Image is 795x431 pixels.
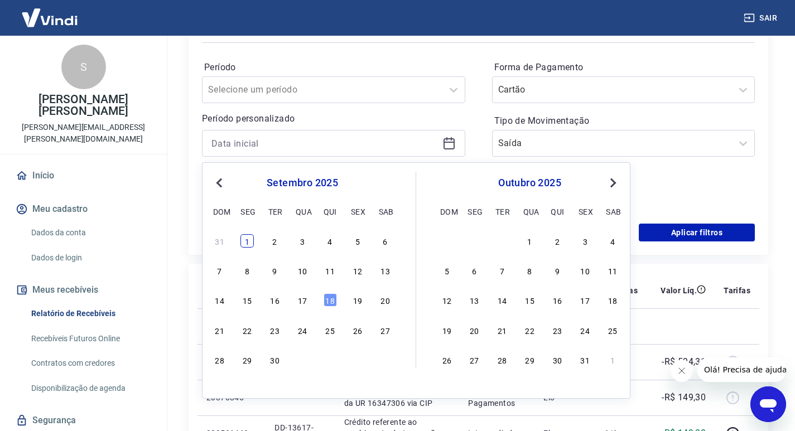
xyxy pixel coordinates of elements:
[606,176,620,190] button: Next Month
[606,234,619,248] div: Choose sábado, 4 de outubro de 2025
[494,114,753,128] label: Tipo de Movimentação
[296,293,309,307] div: Choose quarta-feira, 17 de setembro de 2025
[240,234,254,248] div: Choose segunda-feira, 1 de setembro de 2025
[440,323,454,337] div: Choose domingo, 19 de outubro de 2025
[579,264,592,277] div: Choose sexta-feira, 10 de outubro de 2025
[324,205,337,218] div: qui
[468,323,481,337] div: Choose segunda-feira, 20 de outubro de 2025
[440,353,454,366] div: Choose domingo, 26 de outubro de 2025
[213,234,227,248] div: Choose domingo, 31 de agosto de 2025
[379,205,392,218] div: sab
[7,8,94,17] span: Olá! Precisa de ajuda?
[324,353,337,366] div: Choose quinta-feira, 2 de outubro de 2025
[27,246,153,269] a: Dados de login
[579,353,592,366] div: Choose sexta-feira, 31 de outubro de 2025
[13,163,153,188] a: Início
[268,264,282,277] div: Choose terça-feira, 9 de setembro de 2025
[240,205,254,218] div: seg
[494,61,753,74] label: Forma de Pagamento
[61,45,106,89] div: S
[551,353,564,366] div: Choose quinta-feira, 30 de outubro de 2025
[379,293,392,307] div: Choose sábado, 20 de setembro de 2025
[606,205,619,218] div: sab
[440,205,454,218] div: dom
[13,1,86,35] img: Vindi
[268,293,282,307] div: Choose terça-feira, 16 de setembro de 2025
[671,360,693,382] iframe: Fechar mensagem
[268,205,282,218] div: ter
[9,94,158,117] p: [PERSON_NAME] [PERSON_NAME]
[606,323,619,337] div: Choose sábado, 25 de outubro de 2025
[551,323,564,337] div: Choose quinta-feira, 23 de outubro de 2025
[211,176,393,190] div: setembro 2025
[662,355,706,369] p: -R$ 594,31
[324,264,337,277] div: Choose quinta-feira, 11 de setembro de 2025
[213,205,227,218] div: dom
[204,61,463,74] label: Período
[440,234,454,248] div: Choose domingo, 28 de setembro de 2025
[379,234,392,248] div: Choose sábado, 6 de setembro de 2025
[551,205,564,218] div: qui
[523,293,537,307] div: Choose quarta-feira, 15 de outubro de 2025
[27,327,153,350] a: Recebíveis Futuros Online
[468,205,481,218] div: seg
[240,323,254,337] div: Choose segunda-feira, 22 de setembro de 2025
[440,293,454,307] div: Choose domingo, 12 de outubro de 2025
[697,357,786,382] iframe: Mensagem da empresa
[606,264,619,277] div: Choose sábado, 11 de outubro de 2025
[579,323,592,337] div: Choose sexta-feira, 24 de outubro de 2025
[439,176,621,190] div: outubro 2025
[523,234,537,248] div: Choose quarta-feira, 1 de outubro de 2025
[468,264,481,277] div: Choose segunda-feira, 6 de outubro de 2025
[495,205,509,218] div: ter
[324,293,337,307] div: Choose quinta-feira, 18 de setembro de 2025
[240,353,254,366] div: Choose segunda-feira, 29 de setembro de 2025
[468,293,481,307] div: Choose segunda-feira, 13 de outubro de 2025
[440,264,454,277] div: Choose domingo, 5 de outubro de 2025
[296,264,309,277] div: Choose quarta-feira, 10 de setembro de 2025
[523,264,537,277] div: Choose quarta-feira, 8 de outubro de 2025
[324,323,337,337] div: Choose quinta-feira, 25 de setembro de 2025
[296,353,309,366] div: Choose quarta-feira, 1 de outubro de 2025
[523,205,537,218] div: qua
[551,293,564,307] div: Choose quinta-feira, 16 de outubro de 2025
[27,221,153,244] a: Dados da conta
[268,353,282,366] div: Choose terça-feira, 30 de setembro de 2025
[495,323,509,337] div: Choose terça-feira, 21 de outubro de 2025
[211,233,393,367] div: month 2025-09
[606,353,619,366] div: Choose sábado, 1 de novembro de 2025
[213,176,226,190] button: Previous Month
[523,353,537,366] div: Choose quarta-feira, 29 de outubro de 2025
[9,122,158,145] p: [PERSON_NAME][EMAIL_ADDRESS][PERSON_NAME][DOMAIN_NAME]
[296,205,309,218] div: qua
[379,323,392,337] div: Choose sábado, 27 de setembro de 2025
[296,234,309,248] div: Choose quarta-feira, 3 de setembro de 2025
[468,234,481,248] div: Choose segunda-feira, 29 de setembro de 2025
[579,205,592,218] div: sex
[351,293,364,307] div: Choose sexta-feira, 19 de setembro de 2025
[296,323,309,337] div: Choose quarta-feira, 24 de setembro de 2025
[439,233,621,367] div: month 2025-10
[351,234,364,248] div: Choose sexta-feira, 5 de setembro de 2025
[351,323,364,337] div: Choose sexta-feira, 26 de setembro de 2025
[606,293,619,307] div: Choose sábado, 18 de outubro de 2025
[639,224,755,241] button: Aplicar filtros
[351,205,364,218] div: sex
[27,352,153,375] a: Contratos com credores
[750,386,786,422] iframe: Botão para abrir a janela de mensagens
[27,377,153,400] a: Disponibilização de agenda
[551,234,564,248] div: Choose quinta-feira, 2 de outubro de 2025
[268,323,282,337] div: Choose terça-feira, 23 de setembro de 2025
[495,234,509,248] div: Choose terça-feira, 30 de setembro de 2025
[379,264,392,277] div: Choose sábado, 13 de setembro de 2025
[351,353,364,366] div: Choose sexta-feira, 3 de outubro de 2025
[661,285,697,296] p: Valor Líq.
[213,293,227,307] div: Choose domingo, 14 de setembro de 2025
[211,135,438,152] input: Data inicial
[27,302,153,325] a: Relatório de Recebíveis
[268,234,282,248] div: Choose terça-feira, 2 de setembro de 2025
[324,234,337,248] div: Choose quinta-feira, 4 de setembro de 2025
[468,353,481,366] div: Choose segunda-feira, 27 de outubro de 2025
[724,285,750,296] p: Tarifas
[741,8,782,28] button: Sair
